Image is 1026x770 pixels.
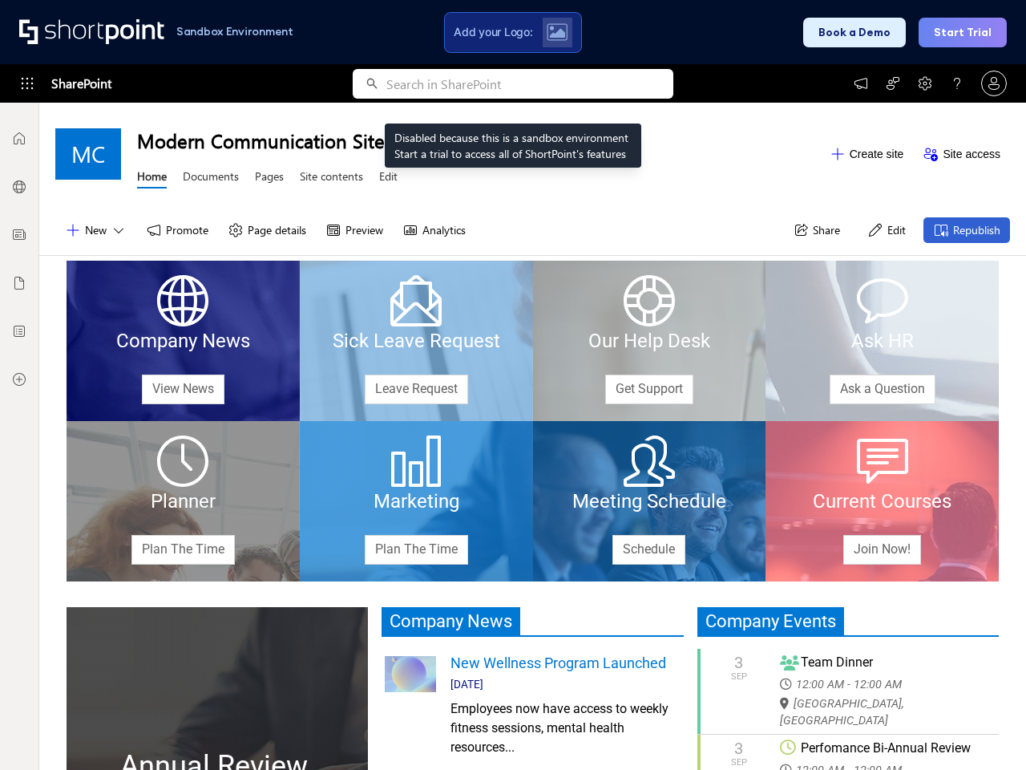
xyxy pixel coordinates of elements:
[605,375,693,404] a: Get Support
[131,535,235,565] a: Plan The Time
[137,168,167,188] a: Home
[316,217,393,243] button: Preview
[454,25,532,39] span: Add your Logo:
[71,141,105,167] span: MC
[946,693,1026,770] iframe: Chat Widget
[731,757,747,768] div: Sep
[731,654,747,671] div: 3
[697,607,844,635] span: Company Events
[731,671,747,682] div: Sep
[137,128,820,153] h1: Modern Communication Site
[588,330,710,352] span: Our Help Desk
[385,124,641,168] div: Disabled because this is a sandbox environment Start a trial to access all of ShortPoint's features
[913,141,1010,167] button: Site access
[142,375,224,404] a: View News
[780,675,911,694] span: 12:00 AM - 12:00 AM
[450,676,680,692] div: [DATE]
[183,168,239,188] a: Documents
[374,490,459,513] span: Marketing
[858,217,915,243] button: Edit
[780,739,988,758] div: Perfomance Bi-Annual Review
[386,69,673,99] input: Search in SharePoint
[697,653,999,730] a: 3 Sep Team Dinner12:00 AM - 12:00 AM[GEOGRAPHIC_DATA], [GEOGRAPHIC_DATA]
[365,375,468,404] a: Leave Request
[255,168,284,188] a: Pages
[379,168,398,188] a: Edit
[783,217,850,243] button: Share
[731,740,747,757] div: 3
[151,490,216,513] span: Planner
[333,330,500,352] span: Sick Leave Request
[547,23,568,41] img: Upload logo
[51,64,111,103] span: SharePoint
[803,18,906,47] button: Book a Demo
[572,490,726,513] span: Meeting Schedule
[820,141,914,167] button: Create site
[365,535,468,565] a: Plan The Time
[176,27,293,36] h1: Sandbox Environment
[851,330,914,352] span: Ask HR
[780,653,988,672] div: Team Dinner
[393,217,475,243] button: Analytics
[612,535,685,565] a: Schedule
[450,699,680,757] div: Employees now have access to weekly fitness sessions, mental health resources...
[55,217,136,243] button: New
[116,330,250,352] span: Company News
[813,490,951,513] span: Current Courses
[919,18,1007,47] button: Start Trial
[136,217,218,243] button: Promote
[830,375,935,404] a: Ask a Question
[923,217,1010,243] button: Republish
[780,694,988,730] span: [GEOGRAPHIC_DATA], [GEOGRAPHIC_DATA]
[382,607,520,635] span: Company News
[843,535,921,565] a: Join Now!
[300,168,363,188] a: Site contents
[218,217,316,243] button: Page details
[450,652,680,674] div: New Wellness Program Launched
